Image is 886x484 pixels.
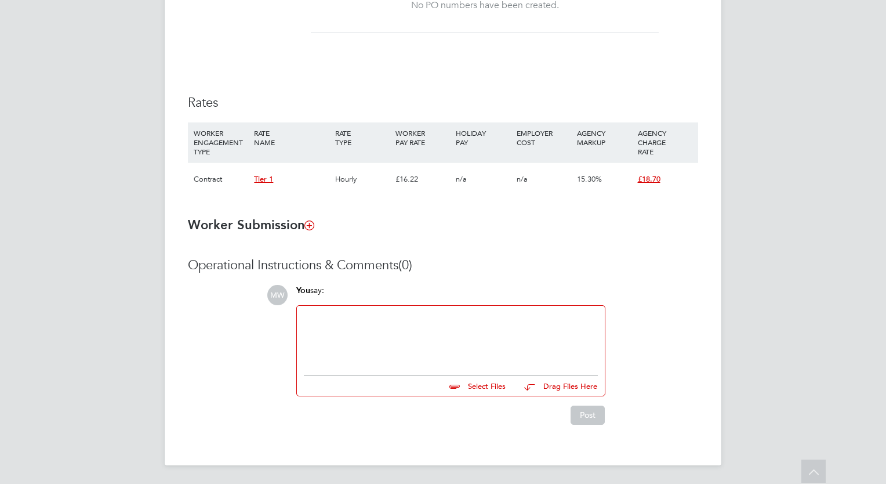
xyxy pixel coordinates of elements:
button: Post [571,406,605,424]
div: say: [296,285,605,305]
span: Tier 1 [254,174,273,184]
div: Hourly [332,162,393,196]
span: MW [267,285,288,305]
span: You [296,286,310,295]
span: 15.30% [577,174,602,184]
div: AGENCY CHARGE RATE [635,122,695,162]
span: n/a [517,174,528,184]
div: EMPLOYER COST [514,122,574,153]
b: Worker Submission [188,217,314,233]
div: RATE NAME [251,122,332,153]
div: WORKER PAY RATE [393,122,453,153]
div: AGENCY MARKUP [574,122,634,153]
div: Contract [191,162,251,196]
span: £18.70 [638,174,660,184]
div: RATE TYPE [332,122,393,153]
button: Drag Files Here [515,374,598,399]
span: (0) [398,257,412,273]
div: HOLIDAY PAY [453,122,513,153]
h3: Operational Instructions & Comments [188,257,698,274]
span: n/a [456,174,467,184]
h3: Rates [188,95,698,111]
div: £16.22 [393,162,453,196]
div: WORKER ENGAGEMENT TYPE [191,122,251,162]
